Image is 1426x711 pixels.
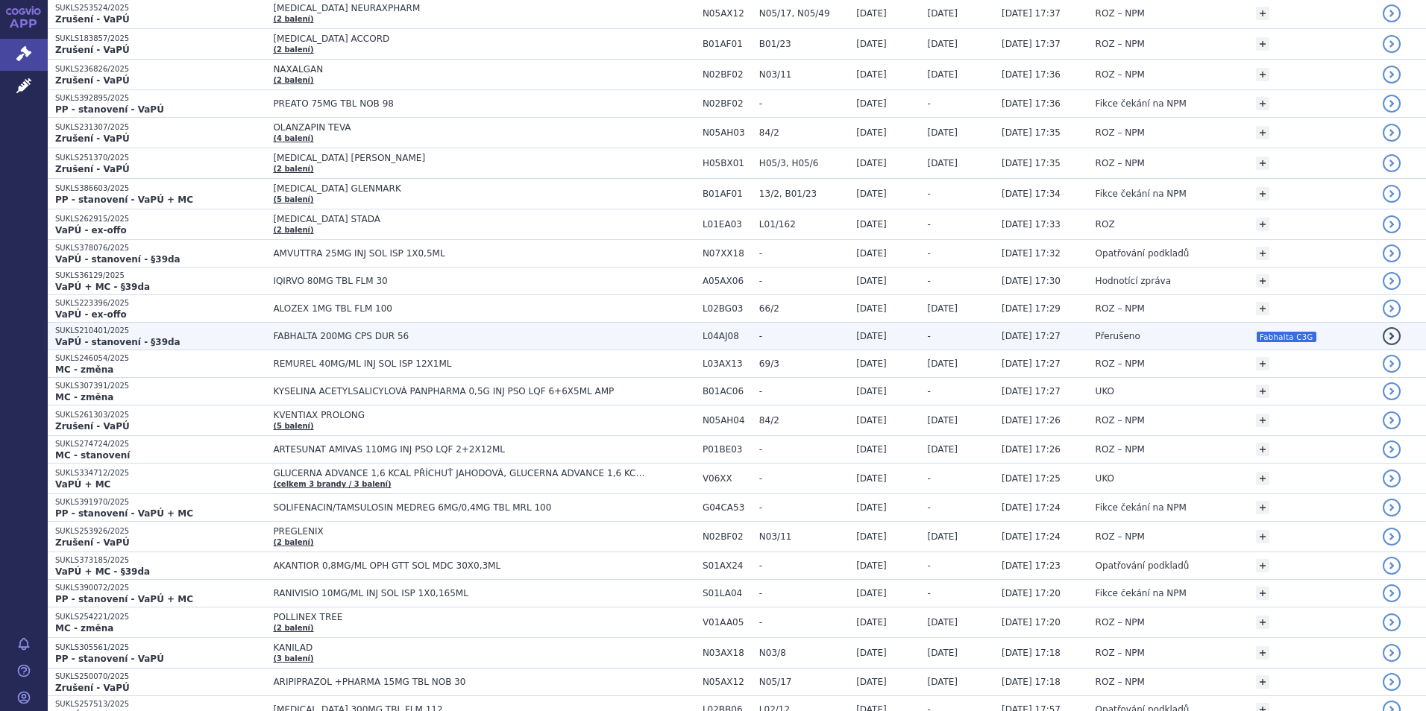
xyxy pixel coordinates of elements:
span: [DATE] [856,358,887,369]
span: [DATE] [856,158,887,168]
span: [DATE] 17:25 [1002,473,1061,484]
span: Opatřování podkladů [1096,248,1190,259]
span: - [759,276,849,286]
span: B01AC06 [703,386,752,396]
strong: MC - změna [55,623,113,633]
span: [DATE] [927,444,958,455]
p: SUKLS183857/2025 [55,34,266,44]
span: ARTESUNAT AMIVAS 110MG INJ PSO LQF 2+2X12ML [273,444,646,455]
strong: Zrušení - VaPÚ [55,14,130,25]
span: S01AX24 [703,560,752,571]
span: [DATE] 17:35 [1002,127,1061,138]
span: - [759,617,849,628]
span: [DATE] [856,39,887,49]
span: [DATE] [856,473,887,484]
p: SUKLS253524/2025 [55,3,266,13]
span: [DATE] 17:24 [1002,531,1061,542]
span: [MEDICAL_DATA] [PERSON_NAME] [273,153,646,163]
span: KYSELINA ACETYLSALICYLOVÁ PANPHARMA 0,5G INJ PSO LQF 6+6X5ML AMP [273,386,646,396]
span: [DATE] 17:37 [1002,39,1061,49]
span: ROZ – NPM [1096,531,1145,542]
span: [DATE] [927,127,958,138]
span: - [759,98,849,109]
span: - [927,248,930,259]
span: - [759,248,849,259]
p: SUKLS391970/2025 [55,497,266,508]
a: detail [1383,327,1401,345]
span: [DATE] [856,588,887,598]
span: [DATE] 17:29 [1002,303,1061,314]
span: [DATE] [856,303,887,314]
strong: Zrušení - VaPÚ [55,421,130,432]
span: N03/11 [759,69,849,80]
strong: VaPÚ - stanovení - §39da [55,254,180,265]
a: (2 balení) [273,226,313,234]
span: FABHALTA 200MG CPS DUR 56 [273,331,646,341]
a: + [1256,559,1269,572]
span: N05/17 [759,677,849,687]
p: SUKLS36129/2025 [55,271,266,281]
span: N02BF02 [703,69,752,80]
span: [DATE] 17:36 [1002,69,1061,80]
span: ROZ – NPM [1096,303,1145,314]
p: SUKLS307391/2025 [55,381,266,391]
span: ROZ – NPM [1096,648,1145,658]
span: B01AF01 [703,39,752,49]
span: UKO [1096,386,1114,396]
a: + [1256,68,1269,81]
span: [DATE] 17:20 [1002,588,1061,598]
a: detail [1383,584,1401,602]
span: Opatřování podkladů [1096,560,1190,571]
p: SUKLS386603/2025 [55,183,266,194]
strong: VaPÚ - ex-offo [55,309,127,320]
span: V06XX [703,473,752,484]
span: Fikce čekání na NPM [1096,189,1187,199]
a: detail [1383,185,1401,203]
a: + [1256,187,1269,200]
a: + [1256,247,1269,260]
a: detail [1383,528,1401,546]
strong: PP - stanovení - VaPÚ [55,654,164,664]
a: detail [1383,35,1401,53]
span: 66/2 [759,303,849,314]
p: SUKLS253926/2025 [55,526,266,537]
strong: Zrušení - VaPÚ [55,133,130,144]
a: detail [1383,673,1401,691]
span: [DATE] 17:26 [1002,415,1061,426]
p: SUKLS236826/2025 [55,64,266,75]
a: + [1256,530,1269,543]
span: [DATE] 17:18 [1002,677,1061,687]
p: SUKLS390072/2025 [55,583,266,593]
span: L02BG03 [703,303,752,314]
span: Fikce čekání na NPM [1096,588,1187,598]
a: + [1256,646,1269,660]
span: [DATE] 17:26 [1002,444,1061,455]
p: SUKLS231307/2025 [55,122,266,133]
a: + [1256,357,1269,370]
span: N05AX12 [703,677,752,687]
p: SUKLS305561/2025 [55,642,266,653]
span: PREATO 75MG TBL NOB 98 [273,98,646,109]
span: [DATE] [927,303,958,314]
span: - [759,473,849,484]
a: + [1256,37,1269,51]
span: [DATE] [927,69,958,80]
a: + [1256,97,1269,110]
a: (2 balení) [273,76,313,84]
span: PREGLENIX [273,526,646,537]
span: - [927,473,930,484]
span: ROZ – NPM [1096,127,1145,138]
span: [DATE] [927,415,958,426]
p: SUKLS250070/2025 [55,671,266,682]
a: + [1256,472,1269,485]
span: [DATE] 17:24 [1002,502,1061,513]
span: 84/2 [759,127,849,138]
strong: VaPÚ + MC [55,479,110,490]
span: N05/17, N05/49 [759,8,849,19]
span: [DATE] [927,8,958,19]
span: KVENTIAX PROLONG [273,410,646,420]
a: + [1256,675,1269,689]
span: [DATE] 17:33 [1002,219,1061,230]
span: SOLIFENACIN/TAMSULOSIN MEDREG 6MG/0,4MG TBL MRL 100 [273,502,646,513]
p: SUKLS274724/2025 [55,439,266,449]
